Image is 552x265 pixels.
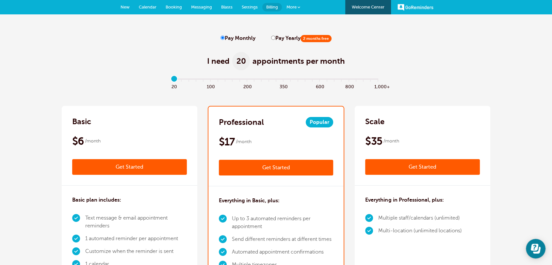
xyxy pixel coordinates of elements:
li: Multiple staff/calendars (unlimited) [378,212,462,224]
span: 100 [207,82,214,90]
span: Booking [166,5,182,9]
span: New [121,5,130,9]
span: /month [236,138,252,146]
a: Billing [262,3,282,11]
span: Settings [242,5,258,9]
h2: Professional [219,117,264,127]
label: Pay Monthly [220,35,255,41]
span: Calendar [139,5,156,9]
h3: Basic plan includes: [72,196,121,204]
h3: Everything in Basic, plus: [219,197,280,205]
span: 1,000+ [374,82,381,90]
span: Popular [306,117,333,127]
span: 20 [170,82,178,90]
span: Messaging [191,5,212,9]
iframe: Resource center [526,239,545,258]
li: Send different reminders at different times [232,233,333,246]
span: More [286,5,297,9]
h2: Scale [365,116,384,127]
span: appointments per month [252,56,345,66]
input: Pay Yearly2 months free [271,36,275,40]
input: Pay Monthly [220,36,225,40]
a: Get Started [365,159,480,175]
span: $6 [72,135,84,148]
li: Automated appointment confirmations [232,246,333,258]
li: Multi-location (unlimited locations) [378,224,462,237]
label: Pay Yearly [271,35,332,41]
li: Customize when the reminder is sent [85,245,187,258]
span: $35 [365,135,382,148]
span: 800 [345,82,352,90]
span: Billing [266,5,278,9]
li: 1 automated reminder per appointment [85,232,187,245]
span: /month [383,137,399,145]
a: Get Started [219,160,333,175]
span: $17 [219,135,235,148]
li: Text message & email appointment reminders [85,212,187,232]
span: 350 [280,82,287,90]
li: Up to 3 automated reminders per appointment [232,212,333,233]
span: 600 [316,82,323,90]
a: Get Started [72,159,187,175]
span: Blasts [221,5,233,9]
span: 200 [243,82,251,90]
h2: Basic [72,116,91,127]
span: 20 [232,52,250,70]
span: /month [85,137,101,145]
span: I need [207,56,230,66]
span: 2 months free [300,35,332,42]
h3: Everything in Professional, plus: [365,196,444,204]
